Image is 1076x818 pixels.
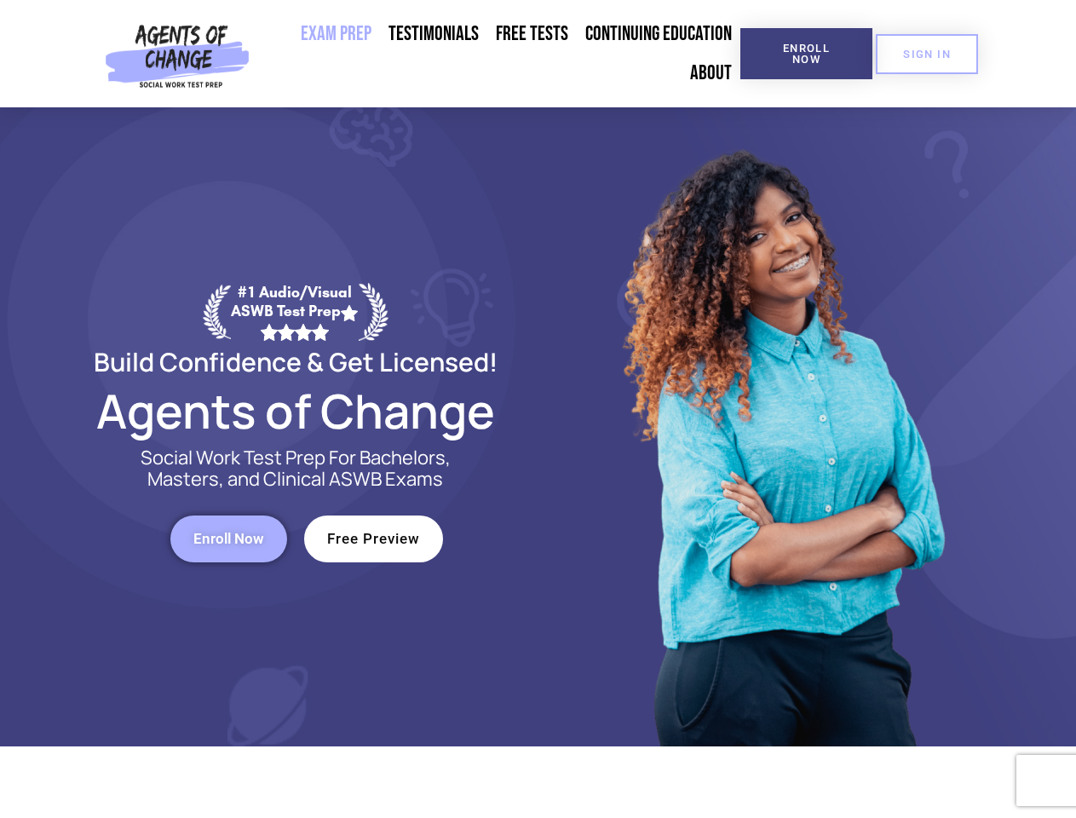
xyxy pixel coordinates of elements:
h2: Build Confidence & Get Licensed! [53,349,538,374]
a: Exam Prep [292,14,380,54]
span: SIGN IN [903,49,951,60]
a: Enroll Now [740,28,872,79]
a: Continuing Education [577,14,740,54]
p: Social Work Test Prep For Bachelors, Masters, and Clinical ASWB Exams [121,447,470,490]
a: Free Preview [304,516,443,562]
a: Free Tests [487,14,577,54]
div: #1 Audio/Visual ASWB Test Prep [231,283,359,340]
a: Testimonials [380,14,487,54]
nav: Menu [256,14,740,93]
span: Free Preview [327,532,420,546]
span: Enroll Now [193,532,264,546]
a: SIGN IN [876,34,978,74]
h2: Agents of Change [53,391,538,430]
a: About [682,54,740,93]
a: Enroll Now [170,516,287,562]
span: Enroll Now [768,43,845,65]
img: Website Image 1 (1) [611,107,952,746]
